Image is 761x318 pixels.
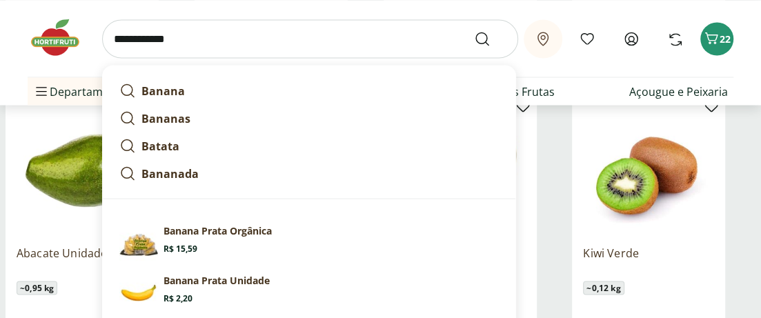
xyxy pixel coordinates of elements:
[474,30,507,47] button: Submit Search
[33,74,132,108] span: Departamentos
[583,281,624,295] span: ~ 0,12 kg
[141,110,190,126] strong: Bananas
[141,83,185,98] strong: Banana
[583,103,714,234] img: Kiwi Verde
[119,223,158,262] img: Banana Prata Orgânica
[114,132,504,159] a: Batata
[629,83,728,99] a: Açougue e Peixaria
[141,166,199,181] strong: Bananada
[28,17,97,58] img: Hortifruti
[114,218,504,268] a: Banana Prata OrgânicaBanana Prata OrgânicaR$ 15,59
[164,273,270,287] p: Banana Prata Unidade
[720,32,731,45] span: 22
[583,245,714,275] a: Kiwi Verde
[114,77,504,104] a: Banana
[102,19,518,58] input: search
[481,83,555,99] a: Nossas Frutas
[17,103,148,234] img: Abacate Unidade
[114,159,504,187] a: Bananada
[114,104,504,132] a: Bananas
[164,292,192,304] span: R$ 2,20
[164,223,272,237] p: Banana Prata Orgânica
[33,74,50,108] button: Menu
[141,138,179,153] strong: Batata
[700,22,733,55] button: Carrinho
[119,273,158,312] img: Banana Prata Unidade
[164,243,197,254] span: R$ 15,59
[17,245,148,275] a: Abacate Unidade
[17,281,57,295] span: ~ 0,95 kg
[114,268,504,317] a: Banana Prata UnidadeBanana Prata UnidadeR$ 2,20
